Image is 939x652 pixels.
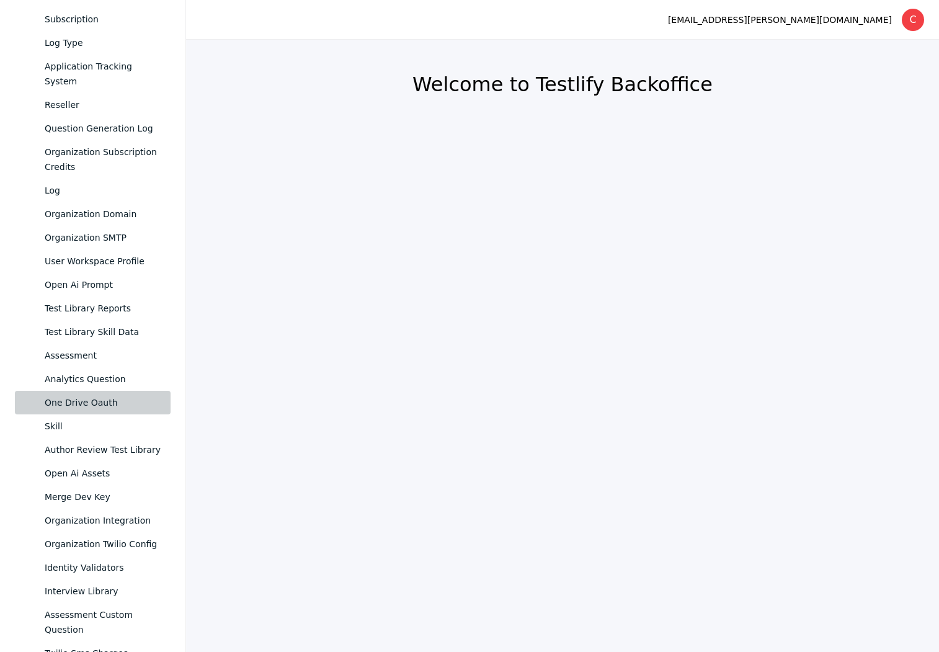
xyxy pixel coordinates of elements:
[45,301,161,316] div: Test Library Reports
[45,607,161,637] div: Assessment Custom Question
[45,513,161,528] div: Organization Integration
[45,489,161,504] div: Merge Dev Key
[45,584,161,599] div: Interview Library
[15,485,171,509] a: Merge Dev Key
[15,140,171,179] a: Organization Subscription Credits
[45,372,161,386] div: Analytics Question
[45,121,161,136] div: Question Generation Log
[45,537,161,552] div: Organization Twilio Config
[15,509,171,532] a: Organization Integration
[668,12,892,27] div: [EMAIL_ADDRESS][PERSON_NAME][DOMAIN_NAME]
[15,367,171,391] a: Analytics Question
[902,9,924,31] div: C
[45,35,161,50] div: Log Type
[216,72,909,97] h2: Welcome to Testlify Backoffice
[45,59,161,89] div: Application Tracking System
[45,230,161,245] div: Organization SMTP
[45,145,161,174] div: Organization Subscription Credits
[15,179,171,202] a: Log
[45,207,161,221] div: Organization Domain
[15,93,171,117] a: Reseller
[15,55,171,93] a: Application Tracking System
[45,12,161,27] div: Subscription
[15,414,171,438] a: Skill
[15,297,171,320] a: Test Library Reports
[45,442,161,457] div: Author Review Test Library
[15,462,171,485] a: Open Ai Assets
[15,202,171,226] a: Organization Domain
[45,560,161,575] div: Identity Validators
[45,466,161,481] div: Open Ai Assets
[45,348,161,363] div: Assessment
[15,31,171,55] a: Log Type
[15,579,171,603] a: Interview Library
[15,7,171,31] a: Subscription
[15,556,171,579] a: Identity Validators
[15,117,171,140] a: Question Generation Log
[45,254,161,269] div: User Workspace Profile
[45,277,161,292] div: Open Ai Prompt
[45,324,161,339] div: Test Library Skill Data
[15,603,171,641] a: Assessment Custom Question
[15,532,171,556] a: Organization Twilio Config
[15,438,171,462] a: Author Review Test Library
[15,391,171,414] a: One Drive Oauth
[15,344,171,367] a: Assessment
[15,320,171,344] a: Test Library Skill Data
[45,419,161,434] div: Skill
[15,226,171,249] a: Organization SMTP
[15,273,171,297] a: Open Ai Prompt
[45,395,161,410] div: One Drive Oauth
[15,249,171,273] a: User Workspace Profile
[45,97,161,112] div: Reseller
[45,183,161,198] div: Log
